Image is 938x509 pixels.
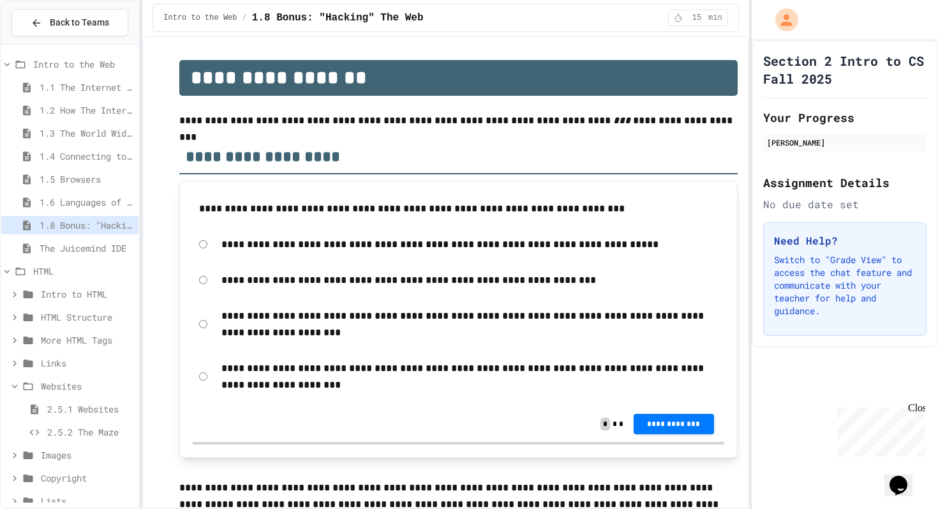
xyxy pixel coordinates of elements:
span: 1.2 How The Internet Works [40,103,133,117]
span: 1.5 Browsers [40,172,133,186]
span: / [242,13,247,23]
iframe: chat widget [832,402,925,457]
span: The Juicemind IDE [40,241,133,255]
div: My Account [762,5,801,34]
span: Lists [41,494,133,508]
div: No due date set [763,197,927,212]
span: 1.6 Languages of the Web [40,195,133,209]
iframe: chat widget [884,458,925,496]
span: More HTML Tags [41,333,133,347]
span: 1.1 The Internet and its Impact on Society [40,80,133,94]
span: Websites [41,379,133,393]
span: Copyright [41,471,133,485]
span: Intro to HTML [41,287,133,301]
span: 1.4 Connecting to a Website [40,149,133,163]
span: Intro to the Web [33,57,133,71]
span: Back to Teams [50,16,109,29]
span: Links [41,356,133,370]
span: 1.8 Bonus: "Hacking" The Web [252,10,424,26]
h3: Need Help? [774,233,916,248]
span: min [708,13,722,23]
span: HTML Structure [41,310,133,324]
p: Switch to "Grade View" to access the chat feature and communicate with your teacher for help and ... [774,254,916,317]
h2: Assignment Details [763,174,927,192]
span: HTML [33,264,133,278]
span: 1.8 Bonus: "Hacking" The Web [40,218,133,232]
span: Images [41,448,133,462]
button: Back to Teams [11,9,128,36]
div: Chat with us now!Close [5,5,88,81]
span: 2.5.1 Websites [47,402,133,416]
div: [PERSON_NAME] [767,137,923,148]
span: Intro to the Web [163,13,237,23]
h1: Section 2 Intro to CS Fall 2025 [763,52,927,87]
span: 15 [687,13,707,23]
h2: Your Progress [763,109,927,126]
span: 1.3 The World Wide Web [40,126,133,140]
span: 2.5.2 The Maze [47,425,133,439]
